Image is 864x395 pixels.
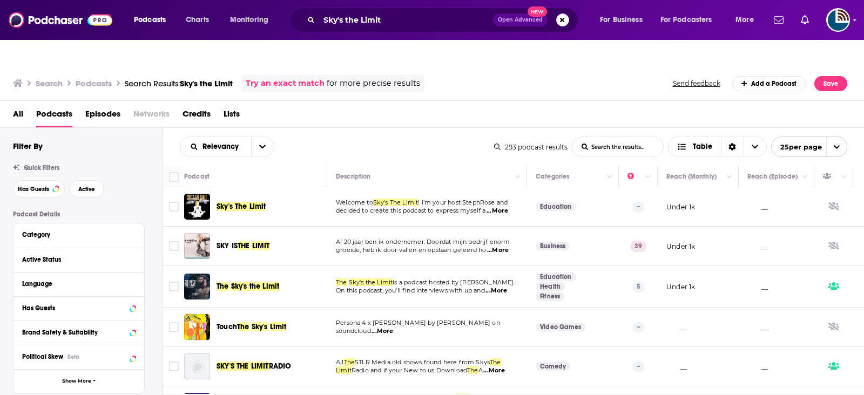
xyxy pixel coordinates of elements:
span: Table [693,143,712,151]
span: Show More [62,378,91,384]
span: Toggle select row [169,322,179,332]
span: ! I'm your host StephRose and [418,199,508,206]
span: Relevancy [202,143,242,151]
span: The [336,278,347,286]
span: Limit [270,322,287,331]
p: -- [632,322,644,332]
span: soundcloud [336,327,371,335]
p: Under 1k [666,282,695,291]
div: Has Guests [823,170,838,183]
span: Toggle select row [169,282,179,291]
a: Sky's The Limit [184,194,210,220]
div: Beta [67,353,79,360]
h2: Choose List sort [180,137,274,157]
a: TheSky's the Limit [217,281,279,292]
span: The [490,358,501,366]
p: __ [747,202,768,212]
span: Al 20 jaar ben ik ondernemer. Doordat mijn bedrijf enorm [336,238,510,246]
span: Episodes [85,105,120,127]
span: decided to create this podcast to express myself a [336,207,486,214]
p: 39 [630,241,646,251]
button: Brand Safety & Suitability [22,325,136,339]
img: Touch The Sky's Limit [184,314,210,340]
span: All [336,358,344,366]
div: Podcast [184,170,210,183]
p: 5 [632,281,645,292]
button: Has Guests [22,301,136,315]
span: A [478,366,483,374]
button: Column Actions [642,171,655,183]
a: SKY'S THE LIMIT RADIO [184,353,210,379]
button: Column Actions [511,171,524,183]
span: ...More [485,287,507,295]
span: Radio and if your New to us Download [352,366,467,374]
span: More [735,12,754,28]
div: Sort Direction [721,137,744,156]
button: Open AdvancedNew [493,13,548,26]
button: open menu [126,11,180,29]
p: __ [747,362,768,371]
div: Search podcasts, credits, & more... [300,8,589,32]
span: Sky's the Limit [180,78,233,88]
span: Sky's [252,322,268,331]
p: Under 1k [666,242,695,251]
span: The [217,282,229,291]
span: Welcome to [336,199,373,206]
p: __ [747,282,768,291]
span: 25 per page [772,139,822,155]
span: On this podcast, you'll find interviews with up and [336,287,485,294]
a: Search Results:Sky's the Limit [125,78,233,88]
button: Column Actions [838,171,850,183]
h3: Podcasts [76,78,112,88]
a: Education [536,273,576,281]
p: -- [632,201,644,212]
span: Sky's The Limit [373,199,418,206]
span: Toggle select row [169,362,179,371]
a: Video Games [536,323,585,331]
span: Persona 4 x [PERSON_NAME] by [PERSON_NAME] on [336,319,500,326]
a: Charts [179,11,215,29]
p: __ [666,323,687,332]
a: SKY'S THE LIMITRADIO [217,361,291,372]
span: for more precise results [327,77,420,90]
span: The [467,366,478,374]
a: Sky's The Limit [217,201,266,212]
h3: Search [36,78,63,88]
div: 293 podcast results [494,143,568,151]
span: STLR Media old shows found here from Skys [355,358,490,366]
span: For Business [600,12,643,28]
button: open menu [222,11,282,29]
a: Credits [183,105,211,127]
div: Brand Safety & Suitability [22,329,126,336]
p: Under 1k [666,202,695,212]
div: Category [22,231,129,239]
a: Education [536,202,576,211]
span: ...More [487,207,508,215]
div: Search Results: [125,78,233,88]
a: Lists [224,105,240,127]
a: Business [536,242,570,250]
span: RADIO [269,362,292,371]
div: Has Guests [22,304,126,312]
a: All [13,105,23,127]
a: Fitness [536,292,564,301]
button: Active Status [22,253,136,266]
span: New [528,6,547,17]
button: Has Guests [13,180,65,197]
span: ...More [372,327,393,336]
button: Column Actions [723,171,736,183]
span: Active [78,186,95,192]
span: is a podcast hosted by [PERSON_NAME]. [393,278,515,286]
a: Show notifications dropdown [796,11,813,29]
img: SKY IS THE LIMIT [184,233,210,259]
span: Political Skew [22,353,63,360]
button: Send feedback [670,79,724,88]
div: Active Status [22,256,129,263]
span: Toggle select row [169,241,179,251]
a: Try an exact match [246,77,325,90]
input: Search podcasts, credits, & more... [319,11,493,29]
a: SKY ISTHELIMIT [217,241,270,251]
button: open menu [592,11,656,29]
h2: Choose View [668,137,767,157]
